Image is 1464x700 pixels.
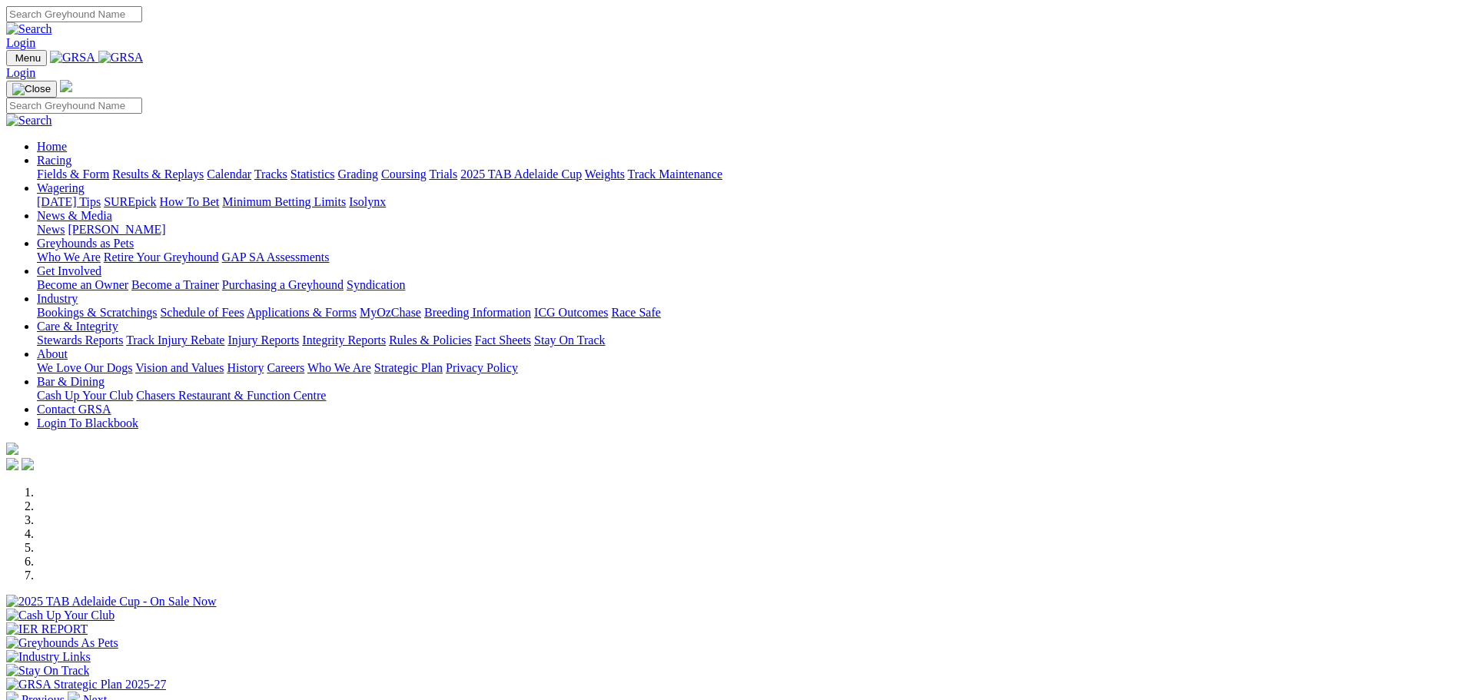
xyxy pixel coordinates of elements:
img: Greyhounds As Pets [6,636,118,650]
a: Coursing [381,168,427,181]
a: Who We Are [37,250,101,264]
a: ICG Outcomes [534,306,608,319]
a: Syndication [347,278,405,291]
a: Isolynx [349,195,386,208]
div: Bar & Dining [37,389,1458,403]
button: Toggle navigation [6,81,57,98]
img: Search [6,22,52,36]
a: Contact GRSA [37,403,111,416]
a: Login To Blackbook [37,416,138,430]
a: Fact Sheets [475,333,531,347]
a: Purchasing a Greyhound [222,278,344,291]
img: twitter.svg [22,458,34,470]
div: About [37,361,1458,375]
input: Search [6,6,142,22]
img: GRSA Strategic Plan 2025-27 [6,678,166,692]
a: About [37,347,68,360]
a: Login [6,66,35,79]
a: Industry [37,292,78,305]
a: Track Injury Rebate [126,333,224,347]
a: Get Involved [37,264,101,277]
img: logo-grsa-white.png [6,443,18,455]
a: Privacy Policy [446,361,518,374]
img: logo-grsa-white.png [60,80,72,92]
a: Stewards Reports [37,333,123,347]
a: Integrity Reports [302,333,386,347]
div: Industry [37,306,1458,320]
img: Close [12,83,51,95]
a: Racing [37,154,71,167]
a: Tracks [254,168,287,181]
img: 2025 TAB Adelaide Cup - On Sale Now [6,595,217,609]
a: SUREpick [104,195,156,208]
a: Who We Are [307,361,371,374]
a: Calendar [207,168,251,181]
img: IER REPORT [6,622,88,636]
a: Cash Up Your Club [37,389,133,402]
a: Login [6,36,35,49]
a: MyOzChase [360,306,421,319]
a: Trials [429,168,457,181]
a: History [227,361,264,374]
a: Home [37,140,67,153]
img: Industry Links [6,650,91,664]
div: Racing [37,168,1458,181]
img: Cash Up Your Club [6,609,115,622]
a: Strategic Plan [374,361,443,374]
a: Schedule of Fees [160,306,244,319]
a: We Love Our Dogs [37,361,132,374]
a: Become an Owner [37,278,128,291]
img: facebook.svg [6,458,18,470]
div: Get Involved [37,278,1458,292]
a: Applications & Forms [247,306,357,319]
a: 2025 TAB Adelaide Cup [460,168,582,181]
img: GRSA [50,51,95,65]
a: News & Media [37,209,112,222]
a: Weights [585,168,625,181]
a: Bookings & Scratchings [37,306,157,319]
input: Search [6,98,142,114]
img: GRSA [98,51,144,65]
div: Wagering [37,195,1458,209]
a: Wagering [37,181,85,194]
a: Retire Your Greyhound [104,250,219,264]
img: Stay On Track [6,664,89,678]
a: Bar & Dining [37,375,105,388]
a: Results & Replays [112,168,204,181]
div: News & Media [37,223,1458,237]
div: Greyhounds as Pets [37,250,1458,264]
a: Care & Integrity [37,320,118,333]
div: Care & Integrity [37,333,1458,347]
a: Breeding Information [424,306,531,319]
a: Race Safe [611,306,660,319]
a: Fields & Form [37,168,109,181]
a: Vision and Values [135,361,224,374]
button: Toggle navigation [6,50,47,66]
span: Menu [15,52,41,64]
a: News [37,223,65,236]
a: Careers [267,361,304,374]
a: GAP SA Assessments [222,250,330,264]
a: Greyhounds as Pets [37,237,134,250]
img: Search [6,114,52,128]
a: Injury Reports [227,333,299,347]
a: Grading [338,168,378,181]
a: Statistics [290,168,335,181]
a: Chasers Restaurant & Function Centre [136,389,326,402]
a: Stay On Track [534,333,605,347]
a: Rules & Policies [389,333,472,347]
a: Track Maintenance [628,168,722,181]
a: [DATE] Tips [37,195,101,208]
a: Become a Trainer [131,278,219,291]
a: Minimum Betting Limits [222,195,346,208]
a: [PERSON_NAME] [68,223,165,236]
a: How To Bet [160,195,220,208]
